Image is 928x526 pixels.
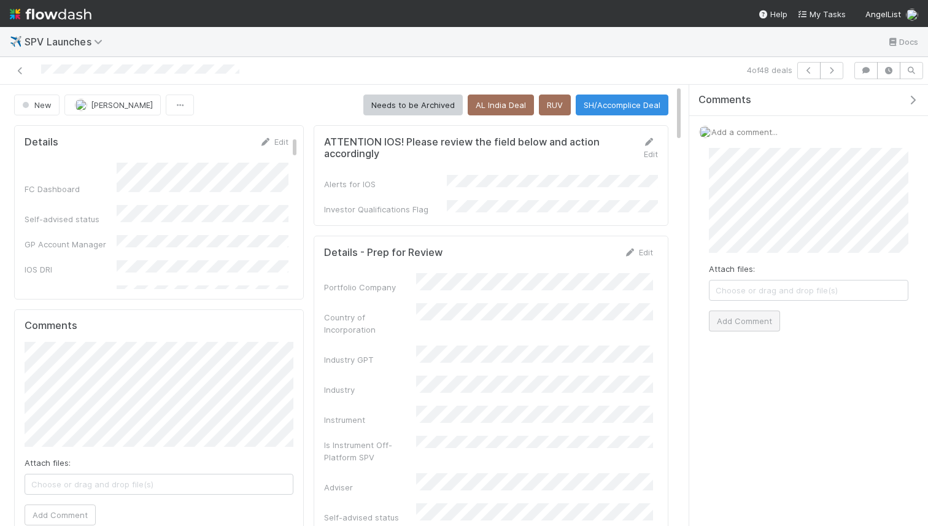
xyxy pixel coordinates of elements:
span: AngelList [865,9,901,19]
span: Add a comment... [711,127,778,137]
button: RUV [539,95,571,115]
div: Help [758,8,787,20]
img: avatar_aa70801e-8de5-4477-ab9d-eb7c67de69c1.png [75,99,87,111]
div: Self-advised status [324,511,416,524]
div: Industry [324,384,416,396]
span: Choose or drag and drop file(s) [710,280,908,300]
span: SPV Launches [25,36,109,48]
span: [PERSON_NAME] [91,100,153,110]
div: Is Instrument Off-Platform SPV [324,439,416,463]
a: Docs [887,34,918,49]
span: ✈️ [10,36,22,47]
span: Comments [698,94,751,106]
button: Add Comment [25,505,96,525]
span: 4 of 48 deals [747,64,792,76]
img: logo-inverted-e16ddd16eac7371096b0.svg [10,4,91,25]
label: Attach files: [25,457,71,469]
div: Investor Qualifications Flag [324,203,447,215]
div: Ready to Launch DRI [25,288,117,301]
div: FC Dashboard [25,183,117,195]
h5: ATTENTION IOS! Please review the field below and action accordingly [324,136,632,160]
h5: Details - Prep for Review [324,247,443,259]
div: Self-advised status [25,213,117,225]
div: Industry GPT [324,354,416,366]
div: Instrument [324,414,416,426]
button: Needs to be Archived [363,95,463,115]
div: Alerts for IOS [324,178,447,190]
button: Add Comment [709,311,780,331]
span: Choose or drag and drop file(s) [25,474,293,494]
button: [PERSON_NAME] [64,95,161,115]
span: My Tasks [797,9,846,19]
div: Portfolio Company [324,281,416,293]
a: Edit [643,137,658,159]
img: avatar_d2b43477-63dc-4e62-be5b-6fdd450c05a1.png [699,126,711,138]
a: My Tasks [797,8,846,20]
button: SH/Accomplice Deal [576,95,668,115]
div: GP Account Manager [25,238,117,250]
div: IOS DRI [25,263,117,276]
img: avatar_d2b43477-63dc-4e62-be5b-6fdd450c05a1.png [906,9,918,21]
button: AL India Deal [468,95,534,115]
div: Country of Incorporation [324,311,416,336]
h5: Comments [25,320,293,332]
label: Attach files: [709,263,755,275]
div: Adviser [324,481,416,493]
a: Edit [624,247,653,257]
h5: Details [25,136,58,149]
a: Edit [260,137,288,147]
